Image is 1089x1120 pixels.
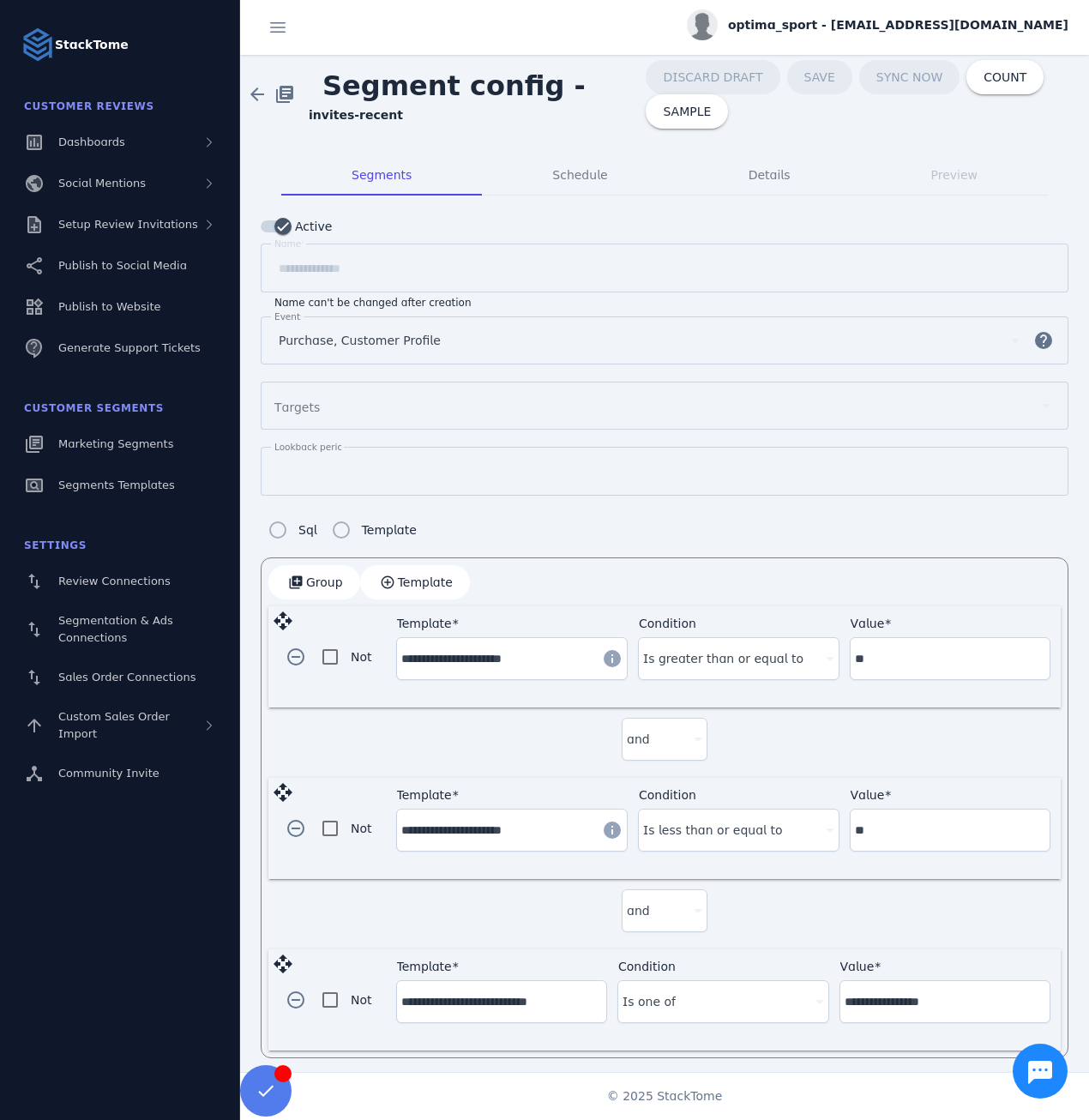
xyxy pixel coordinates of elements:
mat-icon: info [602,820,623,840]
span: Dashboards [58,135,125,148]
span: Segment config - [309,56,599,116]
a: Sales Order Connections [10,659,230,696]
button: Template [360,565,470,599]
mat-label: Template [397,617,452,630]
span: and [627,729,650,750]
mat-label: Targets [274,400,320,414]
span: Generate Support Tickets [58,341,201,354]
button: COUNT [966,60,1044,94]
span: Details [749,169,791,181]
span: Group [306,576,343,588]
mat-label: Condition [639,617,696,630]
mat-label: Condition [639,788,696,802]
span: Community Invite [58,767,159,780]
mat-form-field: Segment targets [261,382,1068,447]
label: Template [358,520,417,540]
span: optima_sport - [EMAIL_ADDRESS][DOMAIN_NAME] [728,16,1068,34]
span: SAMPLE [663,105,711,117]
span: Customer Reviews [24,100,154,112]
span: Sales Order Connections [58,671,196,683]
span: Schedule [552,169,607,181]
span: Review Connections [58,575,171,587]
img: Logo image [21,27,55,62]
label: Not [347,990,372,1010]
button: SAMPLE [646,94,728,129]
mat-hint: Name can't be changed after creation [274,292,472,310]
span: Customer Segments [24,402,164,414]
span: Is one of [623,991,676,1012]
label: Not [347,818,372,839]
a: Marketing Segments [10,425,230,463]
mat-label: Condition [618,960,676,973]
span: Segmentation & Ads Connections [58,614,173,644]
mat-icon: library_books [274,84,295,105]
mat-icon: help [1023,330,1064,351]
input: Template [401,991,602,1012]
mat-label: Lookback period [274,442,349,452]
mat-radio-group: Segment config type [261,513,417,547]
mat-label: Template [397,960,452,973]
mat-label: Name [274,238,301,249]
mat-form-field: Segment name [261,244,1068,310]
a: Review Connections [10,563,230,600]
a: Publish to Website [10,288,230,326]
span: and [627,900,650,921]
mat-label: Value [840,960,875,973]
img: profile.jpg [687,9,718,40]
a: Segmentation & Ads Connections [10,604,230,655]
label: Active [292,216,332,237]
span: Marketing Segments [58,437,173,450]
span: Is greater than or equal to [643,648,803,669]
span: Segments Templates [58,479,175,491]
span: COUNT [984,71,1026,83]
a: Segments Templates [10,467,230,504]
button: Group [268,565,360,599]
span: Publish to Social Media [58,259,187,272]
a: Community Invite [10,755,230,792]
mat-icon: info [602,648,623,669]
a: Generate Support Tickets [10,329,230,367]
a: Publish to Social Media [10,247,230,285]
input: Template [401,648,592,669]
input: Template [401,820,592,840]
span: Is less than or equal to [643,820,783,840]
span: Settings [24,539,87,551]
span: Custom Sales Order Import [58,710,170,740]
span: Social Mentions [58,177,146,190]
button: optima_sport - [EMAIL_ADDRESS][DOMAIN_NAME] [687,9,1068,40]
span: Segments [352,169,412,181]
span: Template [398,576,453,588]
mat-label: Events [274,311,305,322]
span: Publish to Website [58,300,160,313]
strong: StackTome [55,36,129,54]
mat-label: Value [851,617,885,630]
mat-label: Value [851,788,885,802]
span: Setup Review Invitations [58,218,198,231]
strong: invites-recent [309,108,403,122]
label: Not [347,647,372,667]
mat-label: Template [397,788,452,802]
span: © 2025 StackTome [607,1087,723,1105]
label: Sql [295,520,317,540]
span: Purchase, Customer Profile [279,330,441,351]
mat-form-field: Segment events [261,316,1068,382]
